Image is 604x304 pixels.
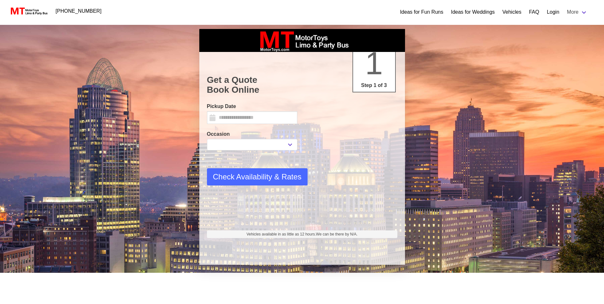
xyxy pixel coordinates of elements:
span: Check Availability & Rates [213,171,302,183]
span: 1 [365,45,383,81]
span: Vehicles available in as little as 12 hours. [246,231,358,237]
img: box_logo_brand.jpeg [254,29,350,52]
a: Ideas for Fun Runs [400,8,443,16]
img: MotorToys Logo [9,7,48,16]
label: Pickup Date [207,103,297,110]
a: FAQ [529,8,539,16]
span: We can be there by N/A. [316,232,358,236]
label: Occasion [207,130,297,138]
p: Step 1 of 3 [356,82,393,89]
a: Login [547,8,559,16]
a: [PHONE_NUMBER] [52,5,105,18]
button: Check Availability & Rates [207,168,308,185]
a: Vehicles [502,8,522,16]
h1: Get a Quote Book Online [207,75,397,95]
a: More [563,6,591,18]
a: Ideas for Weddings [451,8,495,16]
